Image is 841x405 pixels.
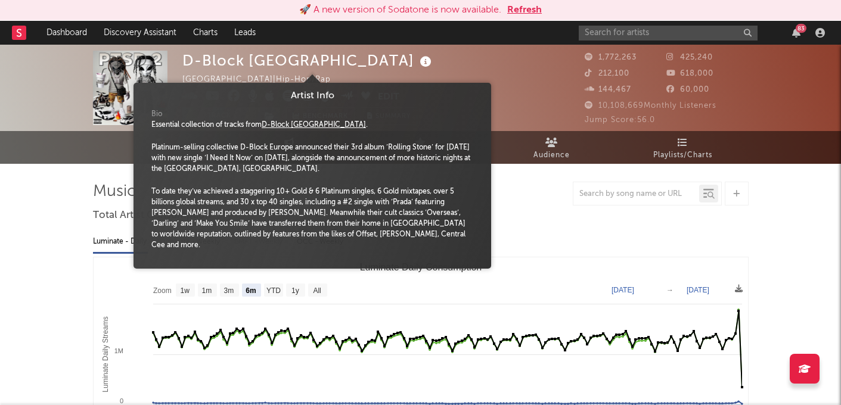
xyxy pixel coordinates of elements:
span: Jump Score: 56.0 [585,116,655,124]
div: 🚀 A new version of Sodatone is now available. [299,3,501,17]
span: 60,000 [666,86,709,94]
text: 1y [291,286,299,295]
span: 212,100 [585,70,629,77]
button: 83 [792,28,800,38]
text: All [313,286,321,295]
div: Essential collection of tracks from . [151,120,368,130]
input: Search for artists [579,26,758,40]
a: Playlists/Charts [617,131,749,164]
span: 10,108,669 Monthly Listeners [585,102,716,110]
a: D-Block [GEOGRAPHIC_DATA] [262,121,366,129]
text: [DATE] [612,286,634,294]
span: 618,000 [666,70,713,77]
a: Dashboard [38,21,95,45]
div: Luminate - Daily [93,232,148,252]
div: 83 [796,24,806,33]
span: Bio [151,109,162,120]
a: Charts [185,21,226,45]
text: Zoom [153,286,172,295]
a: Music [93,131,224,164]
span: Audience [533,148,570,163]
a: Leads [226,21,264,45]
text: 0 [119,397,123,404]
text: 3m [224,286,234,295]
span: 1,772,263 [585,54,637,61]
text: [DATE] [687,286,709,294]
span: 144,467 [585,86,631,94]
input: Search by song name or URL [573,189,699,199]
button: Refresh [507,3,542,17]
text: 1w [180,286,190,295]
div: Platinum-selling collective D-Block Europe announced their 3rd album ‘Rolling Stone’ for [DATE] w... [151,142,473,175]
text: 1m [201,286,212,295]
div: Artist Info [142,89,482,103]
div: To date they’ve achieved a staggering 10+ Gold & 6 Platinum singles, 6 Gold mixtapes, over 5 bill... [151,186,473,251]
text: 6m [246,286,256,295]
a: Discovery Assistant [95,21,185,45]
div: D-Block [GEOGRAPHIC_DATA] [182,51,435,70]
text: 1M [114,347,123,354]
text: Luminate Daily Streams [101,316,109,392]
text: → [666,286,674,294]
text: YTD [266,286,280,295]
span: 425,240 [666,54,713,61]
div: [GEOGRAPHIC_DATA] | Hip-Hop/Rap [182,73,345,87]
a: Audience [486,131,617,164]
span: Total Artist Consumption [93,208,211,223]
span: Playlists/Charts [653,148,712,163]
